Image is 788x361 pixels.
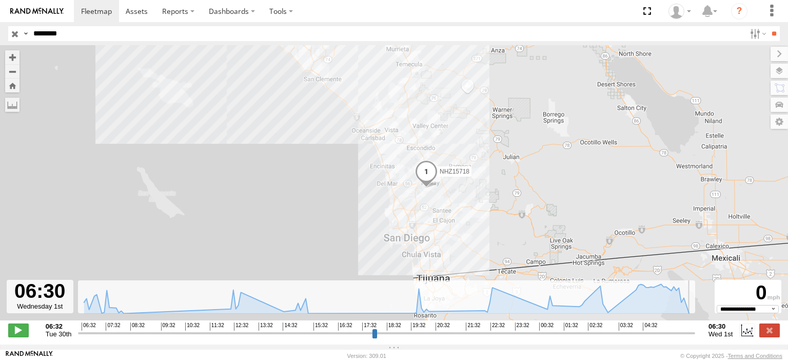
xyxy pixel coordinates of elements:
label: Search Query [22,26,30,41]
button: Zoom Home [5,79,19,92]
span: 20:32 [436,322,450,331]
span: 12:32 [234,322,248,331]
strong: 06:32 [46,322,72,330]
label: Search Filter Options [746,26,768,41]
span: Tue 30th Sep 2025 [46,330,72,338]
button: Zoom in [5,50,19,64]
div: © Copyright 2025 - [680,353,782,359]
label: Measure [5,98,19,112]
span: NHZ15718 [440,168,469,175]
span: Wed 1st Oct 2025 [708,330,733,338]
span: 16:32 [338,322,352,331]
div: 0 [716,281,780,305]
a: Terms and Conditions [728,353,782,359]
span: 09:32 [161,322,175,331]
span: 21:32 [466,322,480,331]
button: Zoom out [5,64,19,79]
span: 02:32 [588,322,602,331]
span: 19:32 [411,322,425,331]
strong: 06:30 [708,322,733,330]
span: 11:32 [210,322,224,331]
span: 17:32 [362,322,377,331]
span: 22:32 [490,322,505,331]
div: Zulema McIntosch [665,4,695,19]
span: 14:32 [283,322,297,331]
a: Visit our Website [6,351,53,361]
span: 18:32 [387,322,401,331]
span: 03:32 [619,322,633,331]
label: Play/Stop [8,324,29,337]
span: 04:32 [643,322,657,331]
span: 00:32 [539,322,554,331]
span: 01:32 [564,322,578,331]
label: Close [759,324,780,337]
span: 07:32 [106,322,120,331]
span: 15:32 [313,322,328,331]
label: Map Settings [771,115,788,129]
span: 13:32 [259,322,273,331]
i: ? [731,3,747,20]
span: 10:32 [185,322,200,331]
span: 06:32 [82,322,96,331]
span: 08:32 [130,322,145,331]
span: 23:32 [515,322,529,331]
img: rand-logo.svg [10,8,64,15]
div: Version: 309.01 [347,353,386,359]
